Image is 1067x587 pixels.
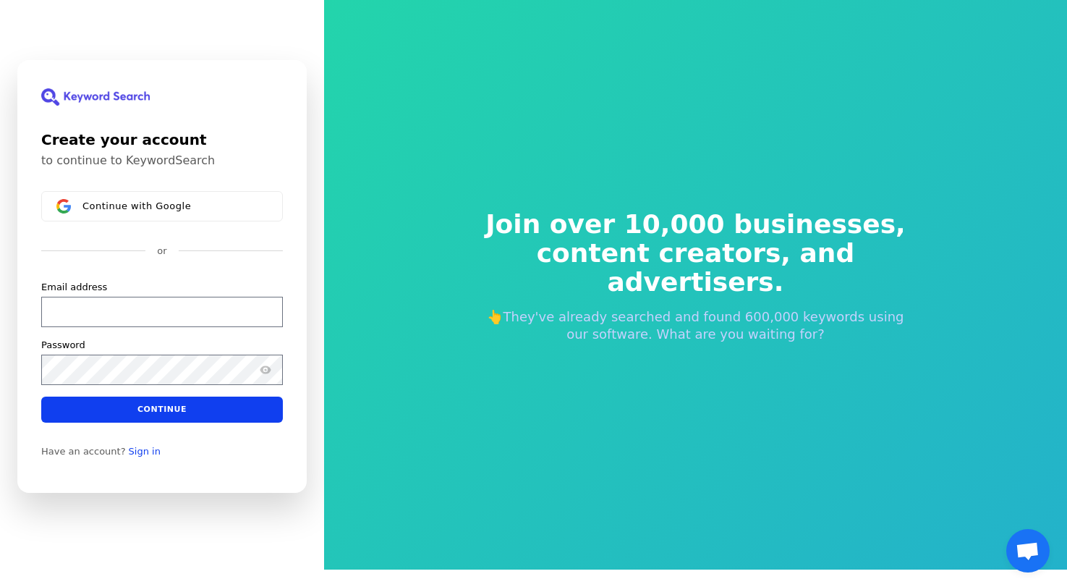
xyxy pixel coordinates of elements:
[41,191,283,221] button: Sign in with GoogleContinue with Google
[129,445,161,457] a: Sign in
[41,153,283,168] p: to continue to KeywordSearch
[41,338,85,351] label: Password
[82,200,191,211] span: Continue with Google
[41,88,150,106] img: KeywordSearch
[41,280,107,293] label: Email address
[1006,529,1050,573] a: Open chat
[476,210,916,239] span: Join over 10,000 businesses,
[41,445,126,457] span: Have an account?
[41,129,283,151] h1: Create your account
[476,239,916,297] span: content creators, and advertisers.
[56,199,71,214] img: Sign in with Google
[476,308,916,343] p: 👆They've already searched and found 600,000 keywords using our software. What are you waiting for?
[157,245,166,258] p: or
[41,396,283,422] button: Continue
[257,360,274,378] button: Show password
